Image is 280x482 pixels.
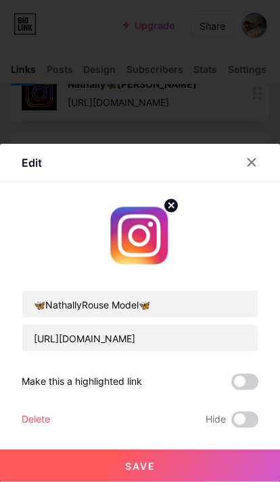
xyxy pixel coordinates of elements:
input: URL [22,325,258,352]
span: Save [125,460,156,472]
span: Hide [206,412,226,428]
div: Edit [22,155,42,171]
div: Delete [22,412,50,428]
input: Title [22,291,258,318]
img: link_thumbnail [108,204,172,269]
div: Make this a highlighted link [22,374,142,390]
